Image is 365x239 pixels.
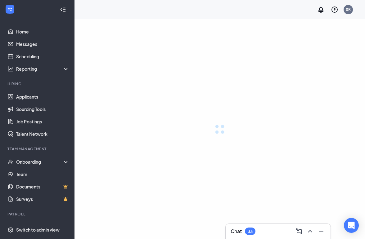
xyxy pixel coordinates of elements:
a: Scheduling [16,50,69,63]
a: Team [16,168,69,180]
button: ComposeMessage [293,226,303,236]
svg: Notifications [317,6,325,13]
div: 33 [248,229,253,234]
h3: Chat [231,228,242,235]
a: DocumentsCrown [16,180,69,193]
button: Minimize [316,226,326,236]
a: SurveysCrown [16,193,69,205]
div: Open Intercom Messenger [344,218,359,233]
button: ChevronUp [304,226,314,236]
div: Hiring [7,81,68,86]
a: Job Postings [16,115,69,128]
div: Team Management [7,146,68,152]
svg: QuestionInfo [331,6,338,13]
a: Messages [16,38,69,50]
div: Reporting [16,66,70,72]
div: Payroll [7,211,68,217]
a: Talent Network [16,128,69,140]
a: Sourcing Tools [16,103,69,115]
a: Applicants [16,91,69,103]
svg: WorkstreamLogo [7,6,13,12]
svg: Minimize [318,228,325,235]
svg: ChevronUp [306,228,314,235]
div: Switch to admin view [16,227,60,233]
svg: Settings [7,227,14,233]
svg: Collapse [60,7,66,13]
div: Onboarding [16,159,70,165]
svg: ComposeMessage [295,228,303,235]
a: Home [16,25,69,38]
svg: UserCheck [7,159,14,165]
svg: Analysis [7,66,14,72]
div: SR [346,7,351,12]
